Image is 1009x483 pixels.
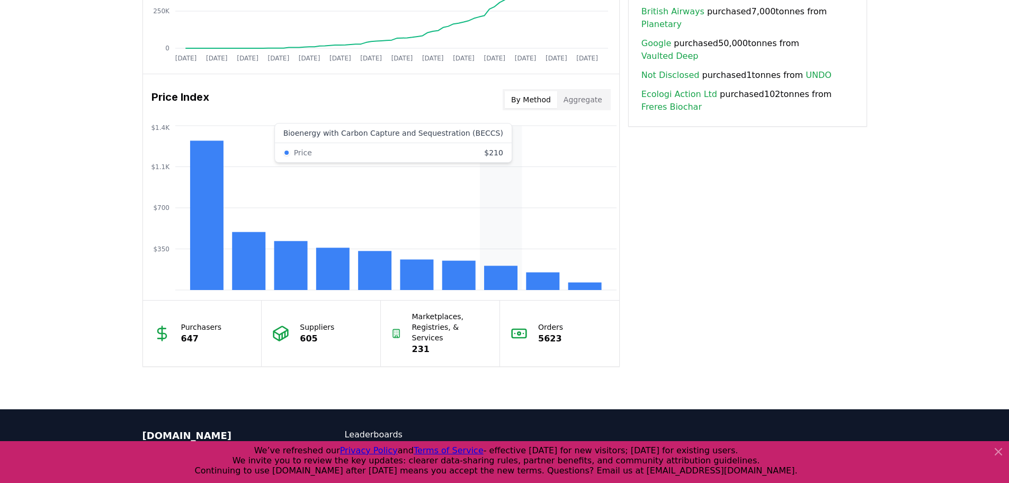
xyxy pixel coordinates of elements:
a: Google [641,37,671,50]
span: purchased 7,000 tonnes from [641,5,854,31]
a: Not Disclosed [641,69,700,82]
tspan: [DATE] [360,55,382,62]
tspan: [DATE] [453,55,475,62]
tspan: [DATE] [329,55,351,62]
p: 231 [412,343,489,356]
h3: Price Index [151,89,209,110]
tspan: [DATE] [267,55,289,62]
tspan: $350 [153,245,169,253]
tspan: 250K [153,7,170,15]
p: Marketplaces, Registries, & Services [412,311,489,343]
a: Ecologi Action Ltd [641,88,717,101]
tspan: $700 [153,204,169,212]
span: purchased 50,000 tonnes from [641,37,854,63]
tspan: [DATE] [175,55,197,62]
a: UNDO [806,69,832,82]
span: purchased 102 tonnes from [641,88,854,113]
span: purchased 1 tonnes from [641,69,832,82]
p: Orders [538,322,563,332]
tspan: [DATE] [206,55,227,62]
a: Planetary [641,18,682,31]
tspan: [DATE] [422,55,443,62]
a: Vaulted Deep [641,50,699,63]
tspan: $1.1K [151,163,170,171]
tspan: $1.4K [151,124,170,131]
p: Purchasers [181,322,222,332]
tspan: [DATE] [298,55,320,62]
p: Suppliers [300,322,334,332]
p: 605 [300,332,334,345]
button: By Method [505,91,557,108]
tspan: [DATE] [576,55,598,62]
a: Leaderboards [345,428,505,441]
a: Freres Biochar [641,101,702,113]
tspan: [DATE] [237,55,258,62]
tspan: [DATE] [546,55,567,62]
tspan: 0 [165,45,169,52]
button: Aggregate [557,91,609,108]
p: [DOMAIN_NAME] [142,428,302,443]
p: 5623 [538,332,563,345]
tspan: [DATE] [514,55,536,62]
p: 647 [181,332,222,345]
a: British Airways [641,5,704,18]
tspan: [DATE] [391,55,413,62]
tspan: [DATE] [484,55,505,62]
